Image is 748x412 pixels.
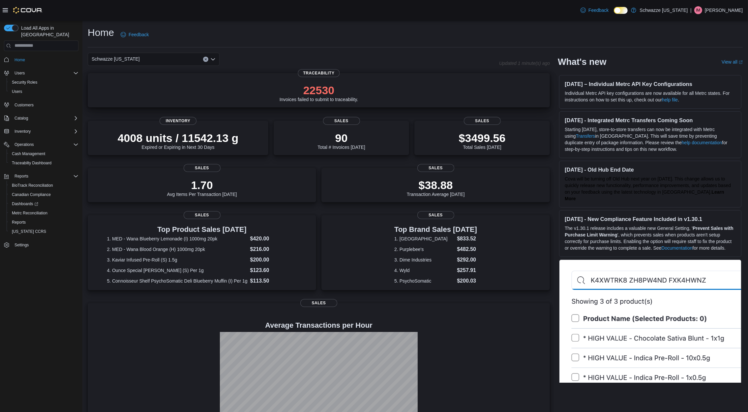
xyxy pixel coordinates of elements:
h3: [DATE] - New Compliance Feature Included in v1.30.1 [565,216,736,222]
a: Customers [12,101,36,109]
a: View allExternal link [722,59,743,65]
dt: 1. [GEOGRAPHIC_DATA] [394,235,454,242]
span: Traceabilty Dashboard [9,159,78,167]
img: Cova [13,7,43,14]
div: Total # Invoices [DATE] [317,131,365,150]
div: Total Sales [DATE] [459,131,506,150]
span: Home [12,56,78,64]
nav: Complex example [4,52,78,267]
span: BioTrack Reconciliation [9,181,78,189]
span: Sales [300,299,337,307]
button: Clear input [203,57,208,62]
button: Users [7,87,81,96]
dd: $482.50 [457,245,477,253]
button: Customers [1,100,81,110]
p: 4008 units / 11542.13 g [118,131,239,145]
button: Settings [1,240,81,250]
a: help documentation [682,140,722,145]
dd: $113.50 [250,277,297,285]
span: Customers [12,101,78,109]
p: Starting [DATE], store-to-store transfers can now be integrated with Metrc using in [GEOGRAPHIC_D... [565,126,736,152]
span: Traceability [298,69,340,77]
button: Home [1,55,81,65]
button: Open list of options [210,57,216,62]
dd: $292.00 [457,256,477,264]
dt: 4. Ounce Special [PERSON_NAME] (S) Per 1g [107,267,247,274]
a: Documentation [662,245,693,251]
span: Metrc Reconciliation [12,210,47,216]
span: Users [9,88,78,96]
h3: [DATE] - Old Hub End Date [565,166,736,173]
h1: Home [88,26,114,39]
span: Security Roles [9,78,78,86]
p: The v1.30.1 release includes a valuable new General Setting, ' ', which prevents sales when produ... [565,225,736,251]
span: Metrc Reconciliation [9,209,78,217]
span: Inventory [160,117,196,125]
button: Reports [12,172,31,180]
span: Customers [15,102,34,108]
button: Security Roles [7,78,81,87]
span: Cash Management [12,151,45,156]
span: BioTrack Reconciliation [12,183,53,188]
dt: 2. Purplebee's [394,246,454,253]
button: Canadian Compliance [7,190,81,199]
p: $3499.56 [459,131,506,145]
p: Schwazze [US_STATE] [640,6,688,14]
dd: $420.00 [250,235,297,243]
span: Catalog [12,114,78,122]
span: Traceabilty Dashboard [12,160,51,166]
dd: $200.00 [250,256,297,264]
a: BioTrack Reconciliation [9,181,56,189]
button: Users [1,69,81,78]
h4: Average Transactions per Hour [93,321,545,329]
dd: $216.00 [250,245,297,253]
h3: [DATE] - Integrated Metrc Transfers Coming Soon [565,117,736,124]
div: Transaction Average [DATE] [407,179,465,197]
button: Operations [1,140,81,149]
dt: 3. Dime Industries [394,257,454,263]
span: Sales [184,211,221,219]
button: Reports [1,172,81,181]
h3: Top Product Sales [DATE] [107,226,297,233]
span: Sales [323,117,360,125]
span: Reports [15,174,28,179]
span: Reports [12,220,26,225]
dt: 4. Wyld [394,267,454,274]
dd: $123.60 [250,266,297,274]
span: Cash Management [9,150,78,158]
span: Dashboards [9,200,78,208]
p: 90 [317,131,365,145]
span: [US_STATE] CCRS [12,229,46,234]
span: Inventory [15,129,31,134]
p: [PERSON_NAME] [705,6,743,14]
span: Users [12,69,78,77]
span: Feedback [588,7,609,14]
h3: [DATE] – Individual Metrc API Key Configurations [565,81,736,87]
a: help file [662,97,678,102]
span: Settings [15,242,29,248]
dt: 5. PsychoSomatic [394,278,454,284]
a: Canadian Compliance [9,191,53,199]
p: Individual Metrc API key configurations are now available for all Metrc states. For instructions ... [565,90,736,103]
dt: 3. Kaviar Infused Pre-Roll (S) 1.5g [107,257,247,263]
span: Inventory [12,127,78,135]
span: Reports [12,172,78,180]
div: Ian Morrisey [694,6,702,14]
a: Learn More [565,189,724,201]
div: Avg Items Per Transaction [DATE] [167,179,237,197]
button: Inventory [12,127,33,135]
span: Operations [12,141,78,149]
span: Feedback [129,31,149,38]
a: Feedback [118,28,151,41]
button: BioTrack Reconciliation [7,181,81,190]
button: Catalog [1,114,81,123]
button: Catalog [12,114,31,122]
span: Users [12,89,22,94]
p: | [690,6,692,14]
span: Washington CCRS [9,228,78,235]
button: Inventory [1,127,81,136]
span: Sales [417,164,454,172]
a: [US_STATE] CCRS [9,228,49,235]
a: Home [12,56,28,64]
